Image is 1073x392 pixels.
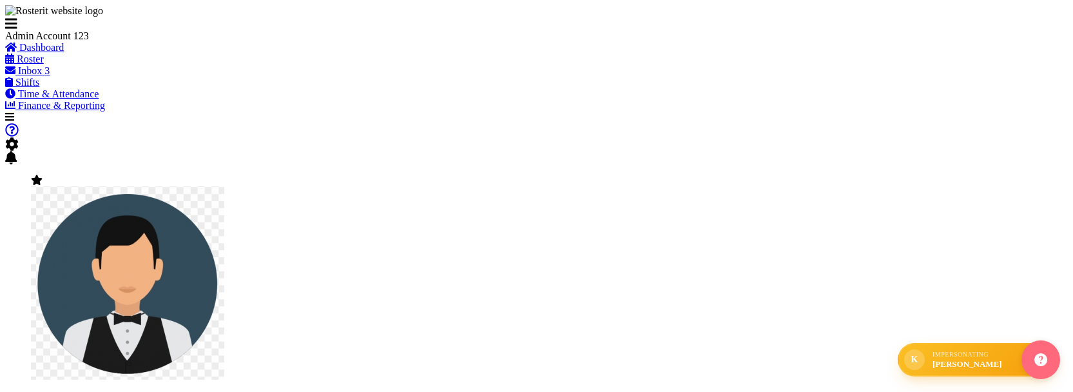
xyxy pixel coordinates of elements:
[933,359,1020,369] div: [PERSON_NAME]
[17,54,44,64] span: Roster
[933,351,1020,358] div: Impersonating
[5,100,105,111] a: Finance & Reporting
[1034,353,1047,366] img: help-xxl-2.png
[5,54,44,64] a: Roster
[18,65,42,76] span: Inbox
[911,355,918,365] span: K
[44,65,50,76] span: 3
[5,42,64,53] a: Dashboard
[5,77,39,88] a: Shifts
[19,42,64,53] span: Dashboard
[18,88,99,99] span: Time & Attendance
[15,77,39,88] span: Shifts
[18,100,105,111] span: Finance & Reporting
[5,88,99,99] a: Time & Attendance
[5,65,50,76] a: Inbox 3
[31,186,224,380] img: wu-kevin5aaed71ed01d5805973613cd15694a89.png
[5,5,103,17] img: Rosterit website logo
[5,30,198,42] div: Admin Account 123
